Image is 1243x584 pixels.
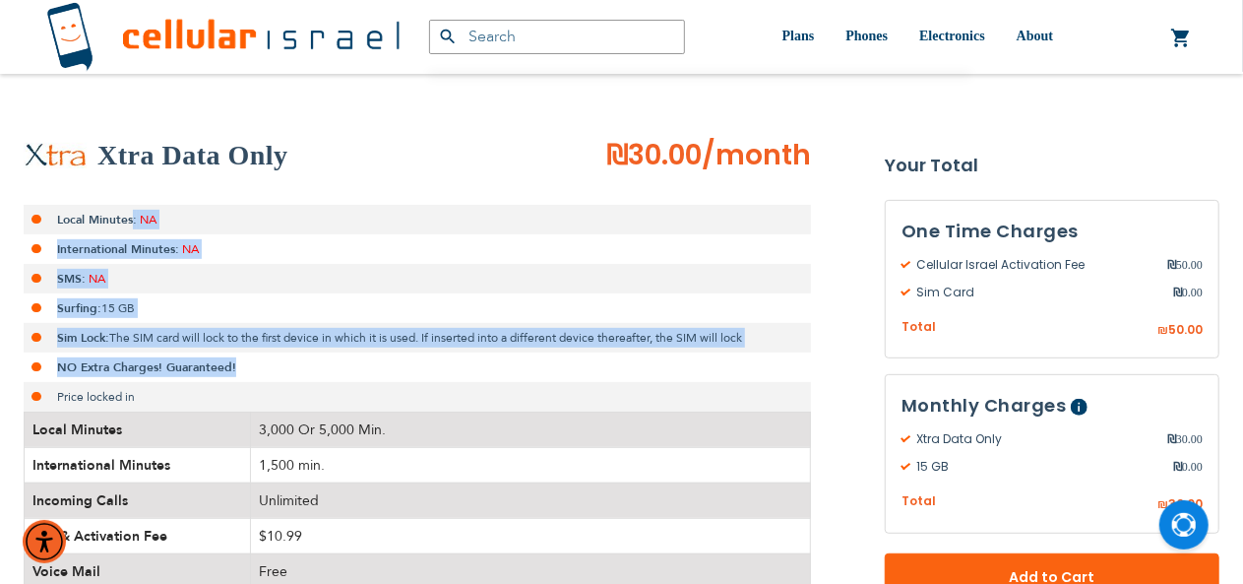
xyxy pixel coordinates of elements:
td: Sim & Activation Fee [25,518,251,553]
h3: One Time Charges [901,217,1203,246]
span: Electronics [919,29,985,43]
strong: Your Total [885,151,1219,180]
li: The SIM card will lock to the first device in which it is used. If inserted into a different devi... [24,323,811,353]
span: 15 GB [901,458,1173,476]
div: Accessibility Menu [23,520,66,563]
span: Help [1071,399,1088,416]
strong: Local Minutes: [57,212,137,227]
li: Price locked in [24,382,811,412]
td: Unlimited [251,483,811,518]
span: Xtra Data Only [901,430,1167,448]
span: NA [182,241,199,257]
td: 3,000 Or 5,000 Min. [251,412,811,447]
strong: Sim Lock: [57,330,109,346]
span: NA [140,212,156,227]
span: ₪ [1157,322,1168,340]
strong: SMS: [57,271,86,287]
span: Total [901,492,936,511]
li: 15 GB [24,293,811,323]
span: ₪ [1173,284,1182,301]
span: Plans [782,29,815,43]
span: 0.00 [1173,458,1203,476]
span: ₪ [1157,496,1168,514]
span: /month [702,136,811,175]
strong: NO Extra Charges! Guaranteed! [57,359,236,375]
span: 50.00 [1167,256,1203,274]
span: 30.00 [1168,495,1203,512]
span: Phones [845,29,888,43]
td: Incoming Calls [25,483,251,518]
input: Search [429,20,685,54]
span: ₪ [1173,458,1182,476]
span: Monthly Charges [901,393,1067,418]
td: Local Minutes [25,412,251,447]
img: Cellular Israel Logo [46,2,400,72]
span: ₪30.00 [606,136,702,174]
td: International Minutes [25,447,251,483]
span: 0.00 [1173,284,1203,301]
span: About [1017,29,1053,43]
span: ₪ [1167,430,1176,448]
td: $10.99 [251,518,811,553]
img: Xtra Locked data only [24,143,88,168]
span: 50.00 [1168,321,1203,338]
strong: International Minutes: [57,241,179,257]
span: NA [89,271,105,287]
span: Cellular Israel Activation Fee [901,256,1167,274]
h2: Xtra Data Only [97,136,288,175]
span: ₪ [1167,256,1176,274]
span: Total [901,318,936,337]
td: 1,500 min. [251,447,811,483]
span: Sim Card [901,284,1173,301]
strong: Surfing: [57,300,101,316]
span: 30.00 [1167,430,1203,448]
